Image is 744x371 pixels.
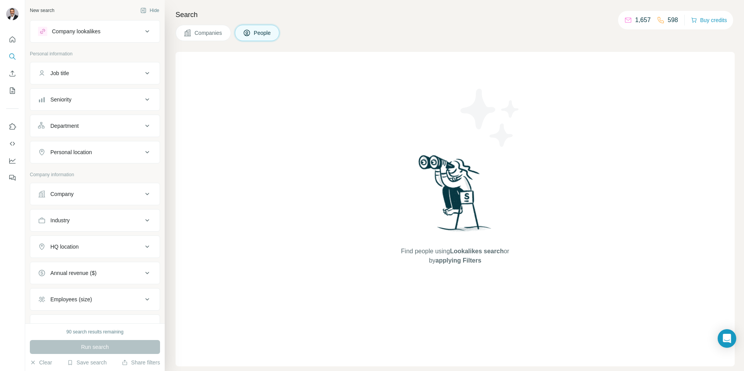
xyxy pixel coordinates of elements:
[436,257,481,264] span: applying Filters
[30,22,160,41] button: Company lookalikes
[30,143,160,161] button: Personal location
[6,84,19,98] button: My lists
[393,247,517,265] span: Find people using or by
[30,185,160,203] button: Company
[30,211,160,230] button: Industry
[30,316,160,335] button: Technologies
[195,29,223,37] span: Companies
[50,216,70,224] div: Industry
[691,15,727,26] button: Buy credits
[450,248,504,254] span: Lookalikes search
[135,5,165,16] button: Hide
[6,171,19,185] button: Feedback
[30,64,160,82] button: Job title
[50,243,79,251] div: HQ location
[30,50,160,57] p: Personal information
[6,137,19,151] button: Use Surfe API
[50,96,71,103] div: Seniority
[718,329,736,348] div: Open Intercom Messenger
[50,322,82,330] div: Technologies
[30,290,160,309] button: Employees (size)
[6,120,19,134] button: Use Surfe on LinkedIn
[6,67,19,81] button: Enrich CSV
[30,90,160,109] button: Seniority
[635,15,651,25] p: 1,657
[6,33,19,46] button: Quick start
[50,190,74,198] div: Company
[6,154,19,168] button: Dashboard
[67,359,107,366] button: Save search
[66,328,123,335] div: 90 search results remaining
[52,27,100,35] div: Company lookalikes
[30,117,160,135] button: Department
[455,83,525,153] img: Surfe Illustration - Stars
[122,359,160,366] button: Share filters
[50,269,96,277] div: Annual revenue ($)
[50,148,92,156] div: Personal location
[30,237,160,256] button: HQ location
[30,359,52,366] button: Clear
[30,7,54,14] div: New search
[668,15,678,25] p: 598
[176,9,735,20] h4: Search
[50,295,92,303] div: Employees (size)
[6,50,19,64] button: Search
[6,8,19,20] img: Avatar
[50,122,79,130] div: Department
[254,29,272,37] span: People
[50,69,69,77] div: Job title
[415,153,496,239] img: Surfe Illustration - Woman searching with binoculars
[30,171,160,178] p: Company information
[30,264,160,282] button: Annual revenue ($)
